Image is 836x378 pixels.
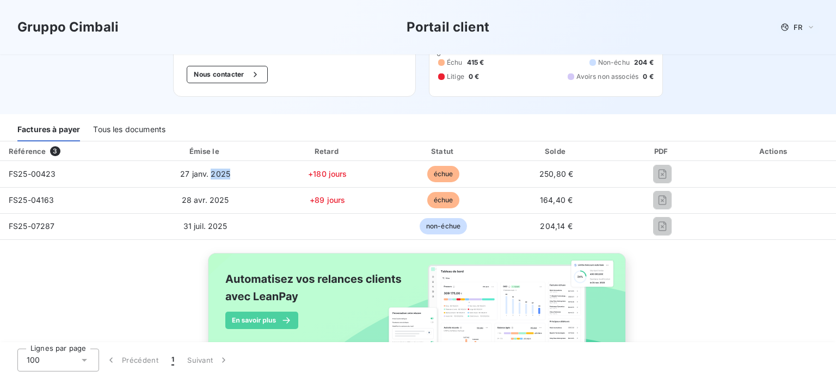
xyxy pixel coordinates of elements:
[715,146,834,157] div: Actions
[50,146,60,156] span: 3
[388,146,498,157] div: Statut
[598,58,630,67] span: Non-échu
[540,221,572,231] span: 204,14 €
[427,166,460,182] span: échue
[171,355,174,365] span: 1
[181,349,236,371] button: Suivant
[180,169,230,178] span: 27 janv. 2025
[539,169,573,178] span: 250,80 €
[427,192,460,208] span: échue
[9,147,46,156] div: Référence
[308,169,347,178] span: +180 jours
[271,146,384,157] div: Retard
[17,119,80,141] div: Factures à payer
[447,72,464,82] span: Litige
[182,195,229,205] span: 28 avr. 2025
[183,221,228,231] span: 31 juil. 2025
[540,195,573,205] span: 164,40 €
[794,23,802,32] span: FR
[634,58,654,67] span: 204 €
[643,72,653,82] span: 0 €
[9,169,56,178] span: FS25-00423
[420,218,467,234] span: non-échue
[614,146,710,157] div: PDF
[165,349,181,371] button: 1
[447,58,463,67] span: Échu
[9,221,55,231] span: FS25-07287
[17,17,119,37] h3: Gruppo Cimbali
[469,72,479,82] span: 0 €
[27,355,40,365] span: 100
[93,119,165,141] div: Tous les documents
[9,195,54,205] span: FS25-04163
[187,66,267,83] button: Nous contacter
[310,195,345,205] span: +89 jours
[503,146,610,157] div: Solde
[144,146,267,157] div: Émise le
[99,349,165,371] button: Précédent
[407,17,489,37] h3: Portail client
[467,58,484,67] span: 415 €
[576,72,638,82] span: Avoirs non associés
